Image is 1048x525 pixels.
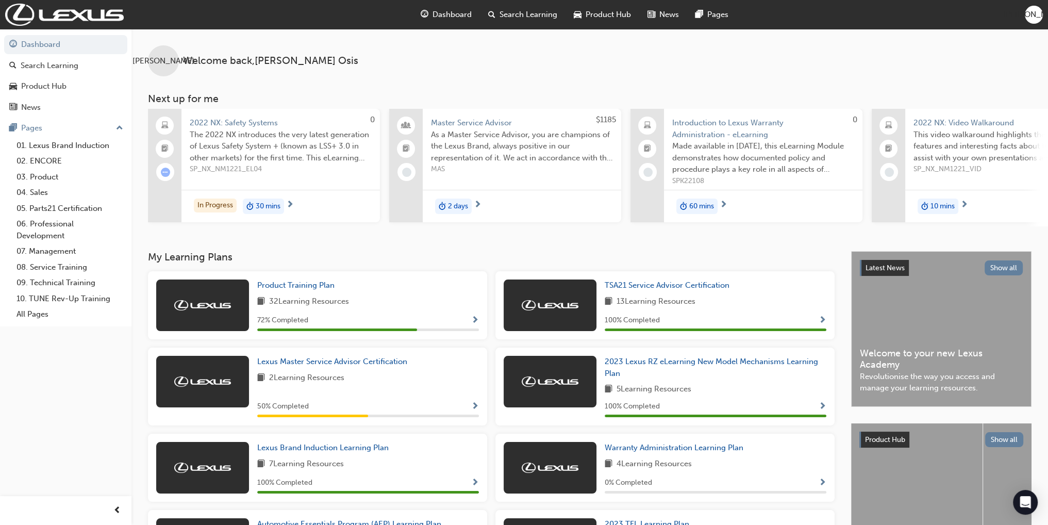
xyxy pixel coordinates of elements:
span: Warranty Administration Learning Plan [605,443,743,452]
a: 03. Product [12,169,127,185]
span: next-icon [720,201,727,210]
span: News [659,9,679,21]
span: people-icon [403,119,410,133]
span: car-icon [574,8,581,21]
span: 2022 NX: Safety Systems [190,117,372,129]
span: duration-icon [246,200,254,213]
a: 02022 NX: Safety SystemsThe 2022 NX introduces the very latest generation of Lexus Safety System ... [148,109,380,222]
span: Dashboard [432,9,472,21]
button: Show Progress [471,477,479,489]
span: 100 % Completed [605,315,660,326]
img: Trak [174,463,231,473]
button: [PERSON_NAME] [1025,6,1043,24]
a: Lexus Master Service Advisor Certification [257,356,411,368]
span: pages-icon [695,8,703,21]
span: Made available in [DATE], this eLearning Module demonstrates how documented policy and procedure ... [672,140,854,175]
a: Dashboard [4,35,127,54]
a: News [4,98,127,117]
h3: My Learning Plans [148,251,835,263]
span: book-icon [257,372,265,385]
a: car-iconProduct Hub [565,4,639,25]
button: Show all [985,432,1024,447]
span: Revolutionise the way you access and manage your learning resources. [860,371,1023,394]
span: learningRecordVerb_ATTEMPT-icon [161,168,170,177]
span: 0 [370,115,375,124]
span: duration-icon [439,200,446,213]
button: Show Progress [471,400,479,413]
a: Product Training Plan [257,280,339,291]
a: 2023 Lexus RZ eLearning New Model Mechanisms Learning Plan [605,356,826,379]
a: 10. TUNE Rev-Up Training [12,291,127,307]
span: $1185 [596,115,616,124]
span: next-icon [474,201,481,210]
a: 05. Parts21 Certification [12,201,127,217]
a: 04. Sales [12,185,127,201]
button: DashboardSearch LearningProduct HubNews [4,33,127,119]
span: duration-icon [680,200,687,213]
a: Warranty Administration Learning Plan [605,442,747,454]
span: Show Progress [819,316,826,325]
span: 100 % Completed [605,401,660,413]
a: Latest NewsShow allWelcome to your new Lexus AcademyRevolutionise the way you access and manage y... [851,251,1032,407]
img: Trak [174,376,231,387]
span: As a Master Service Advisor, you are champions of the Lexus Brand, always positive in our represe... [431,129,613,164]
span: 50 % Completed [257,401,309,413]
span: 13 Learning Resources [617,296,695,308]
span: 0 [853,115,857,124]
span: 7 Learning Resources [269,458,344,471]
span: Product Hub [865,435,905,444]
span: Lexus Brand Induction Learning Plan [257,443,389,452]
a: 06. Professional Development [12,216,127,243]
a: 02. ENCORE [12,153,127,169]
span: Product Training Plan [257,281,335,290]
span: laptop-icon [161,119,169,133]
span: duration-icon [921,200,928,213]
a: 01. Lexus Brand Induction [12,138,127,154]
span: Show Progress [471,316,479,325]
span: 32 Learning Resources [269,296,349,308]
button: Pages [4,119,127,138]
span: Show Progress [819,479,826,488]
span: learningRecordVerb_NONE-icon [643,168,653,177]
span: Search Learning [500,9,557,21]
button: Show Progress [471,314,479,327]
span: Master Service Advisor [431,117,613,129]
span: up-icon [116,122,123,135]
a: 07. Management [12,243,127,259]
button: Show all [985,260,1023,275]
img: Trak [174,300,231,310]
span: booktick-icon [644,142,651,156]
img: Trak [522,376,578,387]
span: book-icon [605,458,612,471]
span: Show Progress [819,402,826,412]
img: Trak [522,300,578,310]
img: Trak [5,4,124,26]
span: guage-icon [9,40,17,50]
span: 72 % Completed [257,315,308,326]
span: laptop-icon [644,119,651,133]
span: book-icon [605,383,612,396]
span: booktick-icon [403,142,410,156]
a: search-iconSearch Learning [480,4,565,25]
span: Show Progress [471,402,479,412]
div: Open Intercom Messenger [1013,490,1038,515]
span: search-icon [488,8,495,21]
span: 10 mins [930,201,955,212]
a: Lexus Brand Induction Learning Plan [257,442,393,454]
span: SPK22108 [672,175,854,187]
span: car-icon [9,82,17,91]
a: 08. Service Training [12,259,127,275]
span: prev-icon [113,504,121,517]
div: Pages [21,122,42,134]
a: All Pages [12,306,127,322]
span: search-icon [9,61,16,71]
div: News [21,102,41,113]
a: Search Learning [4,56,127,75]
button: Show Progress [819,477,826,489]
span: news-icon [647,8,655,21]
span: 0 % Completed [605,477,652,489]
a: 0Introduction to Lexus Warranty Administration - eLearningMade available in [DATE], this eLearnin... [630,109,862,222]
span: [PERSON_NAME] [132,55,194,67]
a: Product Hub [4,77,127,96]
